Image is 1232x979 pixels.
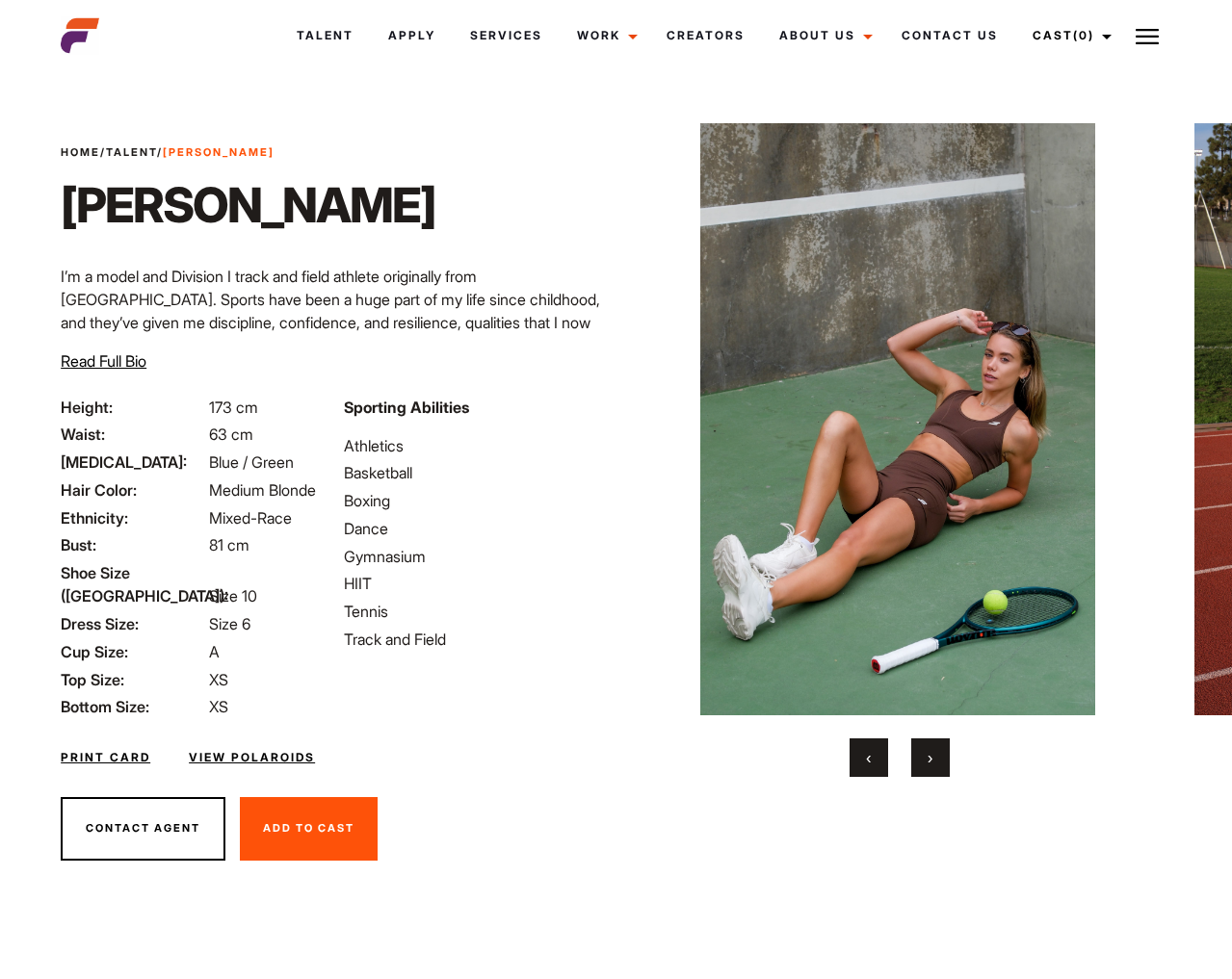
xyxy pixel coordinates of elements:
[61,16,99,55] img: cropped-aefm-brand-fav-22-square.png
[344,461,604,484] li: Basketball
[61,423,205,446] span: Waist:
[61,351,146,371] span: Read Full Bio
[453,10,560,62] a: Services
[61,749,150,766] a: Print Card
[61,451,205,474] span: [MEDICAL_DATA]:
[61,396,205,419] span: Height:
[61,695,205,718] span: Bottom Size:
[279,10,371,62] a: Talent
[106,145,157,159] a: Talent
[762,10,884,62] a: About Us
[263,821,354,835] span: Add To Cast
[61,349,146,373] button: Read Full Bio
[61,797,225,861] button: Contact Agent
[209,586,257,605] span: Size 10
[866,748,871,767] span: Previous
[344,600,604,623] li: Tennis
[209,642,220,661] span: A
[189,749,315,766] a: View Polaroids
[61,176,435,234] h1: [PERSON_NAME]
[1015,10,1123,62] a: Cast(0)
[240,797,378,861] button: Add To Cast
[344,628,604,651] li: Track and Field
[649,10,762,62] a: Creators
[209,452,294,472] span: Blue / Green
[344,517,604,540] li: Dance
[209,697,228,716] span: XS
[61,145,100,159] a: Home
[344,545,604,568] li: Gymnasium
[61,612,205,635] span: Dress Size:
[209,508,292,528] span: Mixed-Race
[61,144,275,161] span: / /
[209,425,253,444] span: 63 cm
[61,478,205,502] span: Hair Color:
[884,10,1015,62] a: Contact Us
[344,434,604,457] li: Athletics
[1073,28,1094,42] span: (0)
[61,265,604,357] p: I’m a model and Division I track and field athlete originally from [GEOGRAPHIC_DATA]. Sports have...
[371,10,453,62] a: Apply
[560,10,649,62] a: Work
[61,640,205,663] span: Cup Size:
[209,535,249,554] span: 81 cm
[163,145,275,159] strong: [PERSON_NAME]
[209,480,316,500] span: Medium Blonde
[61,561,205,607] span: Shoe Size ([GEOGRAPHIC_DATA]):
[344,489,604,512] li: Boxing
[61,668,205,691] span: Top Size:
[61,533,205,556] span: Bust:
[1136,25,1159,48] img: Burger icon
[344,398,469,417] strong: Sporting Abilities
[209,614,250,633] span: Size 6
[61,506,205,529] span: Ethnicity:
[928,748,932,767] span: Next
[344,572,604,595] li: HIIT
[209,398,258,417] span: 173 cm
[209,670,228,689] span: XS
